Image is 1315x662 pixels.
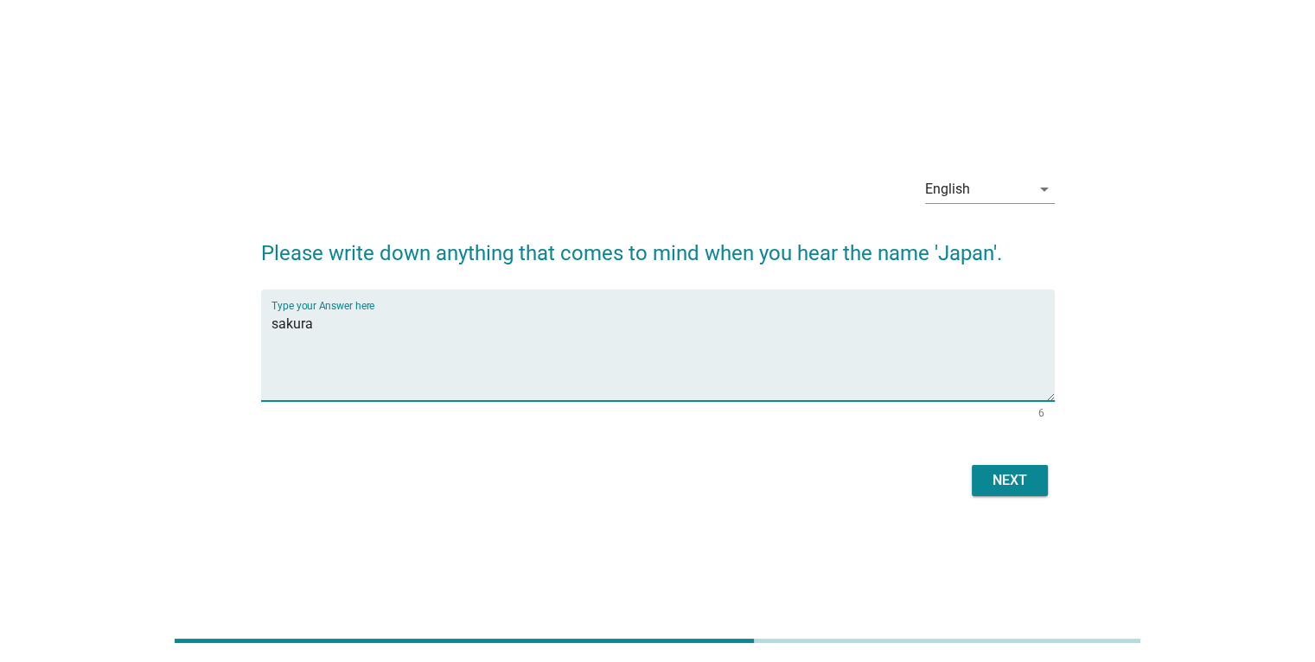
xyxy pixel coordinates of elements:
i: arrow_drop_down [1034,179,1055,200]
div: 6 [1038,408,1044,418]
h2: Please write down anything that comes to mind when you hear the name 'Japan'. [261,220,1055,269]
div: English [925,181,970,197]
div: Next [986,470,1034,491]
button: Next [972,465,1048,496]
textarea: Type your Answer here [271,310,1055,401]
